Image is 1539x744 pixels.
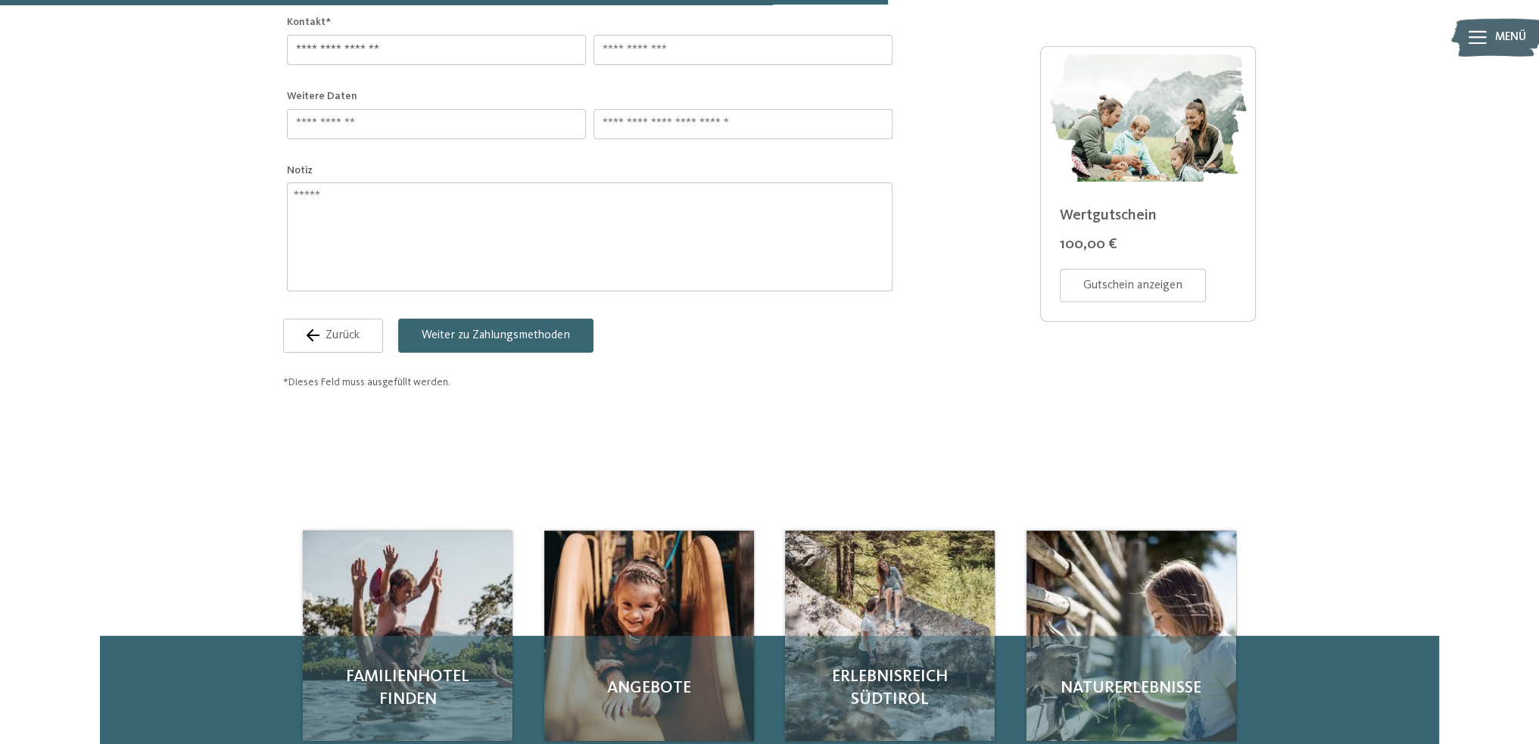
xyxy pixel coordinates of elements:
span: Naturerlebnisse [1043,677,1220,700]
a: Gutschein für Kinderhotels jetzt bestellen Erlebnisreich Südtirol [785,531,995,740]
img: Gutschein für Kinderhotels jetzt bestellen [785,531,995,740]
a: Gutschein für Kinderhotels jetzt bestellen Familienhotel finden [303,531,512,740]
a: Gutschein für Kinderhotels jetzt bestellen Angebote [544,531,754,740]
span: Erlebnisreich Südtirol [802,665,978,712]
span: Angebote [561,677,737,700]
img: Gutschein für Kinderhotels jetzt bestellen [303,531,512,740]
span: Familienhotel finden [319,665,496,712]
a: Gutschein für Kinderhotels jetzt bestellen Naturerlebnisse [1027,531,1236,740]
img: Gutschein für Kinderhotels jetzt bestellen [544,531,754,740]
img: Gutschein für Kinderhotels jetzt bestellen [1027,531,1236,740]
